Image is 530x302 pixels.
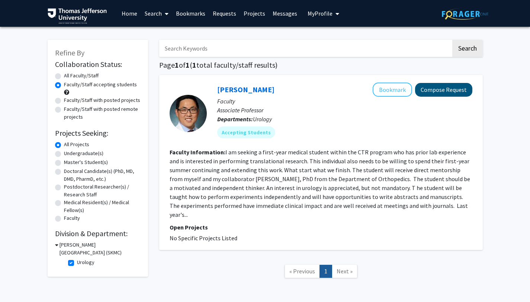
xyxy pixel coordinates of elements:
[442,8,488,20] img: ForagerOne Logo
[64,183,141,199] label: Postdoctoral Researcher(s) / Research Staff
[64,96,140,104] label: Faculty/Staff with posted projects
[452,40,483,57] button: Search
[64,150,103,157] label: Undergraduate(s)
[170,148,225,156] b: Faculty Information:
[170,234,237,242] span: No Specific Projects Listed
[217,126,275,138] mat-chip: Accepting Students
[285,265,320,278] a: Previous Page
[217,106,472,115] p: Associate Professor
[308,10,333,17] span: My Profile
[217,85,274,94] a: [PERSON_NAME]
[319,265,332,278] a: 1
[159,257,483,287] nav: Page navigation
[170,223,472,232] p: Open Projects
[159,40,451,57] input: Search Keywords
[64,141,89,148] label: All Projects
[64,167,141,183] label: Doctoral Candidate(s) (PhD, MD, DMD, PharmD, etc.)
[64,105,141,121] label: Faculty/Staff with posted remote projects
[373,83,412,97] button: Add Paul Chung to Bookmarks
[60,241,141,257] h3: [PERSON_NAME][GEOGRAPHIC_DATA] (SKMC)
[240,0,269,26] a: Projects
[64,158,108,166] label: Master's Student(s)
[48,8,107,24] img: Thomas Jefferson University Logo
[6,269,32,296] iframe: Chat
[170,148,470,218] fg-read-more: I am seeking a first-year medical student within the CTR program who has prior lab experience and...
[55,60,141,69] h2: Collaboration Status:
[159,61,483,70] h1: Page of ( total faculty/staff results)
[186,60,190,70] span: 1
[217,97,472,106] p: Faculty
[415,83,472,97] button: Compose Request to Paul Chung
[55,48,84,57] span: Refine By
[64,214,80,222] label: Faculty
[175,60,179,70] span: 1
[64,199,141,214] label: Medical Resident(s) / Medical Fellow(s)
[55,229,141,238] h2: Division & Department:
[172,0,209,26] a: Bookmarks
[217,115,253,123] b: Departments:
[332,265,357,278] a: Next Page
[77,258,94,266] label: Urology
[337,267,353,275] span: Next »
[141,0,172,26] a: Search
[55,129,141,138] h2: Projects Seeking:
[64,72,99,80] label: All Faculty/Staff
[118,0,141,26] a: Home
[192,60,196,70] span: 1
[209,0,240,26] a: Requests
[253,115,272,123] span: Urology
[289,267,315,275] span: « Previous
[64,81,137,89] label: Faculty/Staff accepting students
[269,0,301,26] a: Messages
